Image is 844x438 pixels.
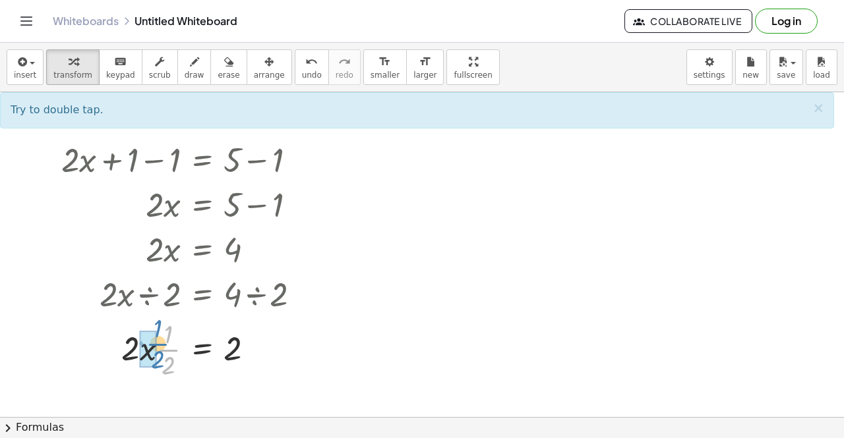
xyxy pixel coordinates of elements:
span: arrange [254,70,285,80]
span: save [777,70,795,80]
button: settings [686,49,733,85]
button: arrange [247,49,292,85]
i: format_size [419,54,431,70]
i: redo [338,54,351,70]
span: Try to double tap. [11,103,104,116]
button: transform [46,49,100,85]
span: settings [694,70,725,80]
button: new [735,49,767,85]
button: Toggle navigation [16,11,37,32]
button: save [769,49,803,85]
i: format_size [378,54,391,70]
span: smaller [371,70,400,80]
span: transform [53,70,92,80]
span: fullscreen [454,70,492,80]
i: undo [305,54,318,70]
span: new [742,70,759,80]
button: Collaborate Live [624,9,752,33]
button: draw [177,49,212,85]
span: redo [336,70,353,80]
span: insert [14,70,36,80]
button: insert [7,49,44,85]
button: erase [210,49,247,85]
span: load [813,70,830,80]
span: keypad [106,70,135,80]
i: keyboard [114,54,127,70]
span: × [812,100,824,116]
span: Collaborate Live [636,15,741,27]
button: undoundo [295,49,329,85]
button: format_sizesmaller [363,49,407,85]
button: redoredo [328,49,361,85]
a: Whiteboards [53,14,119,28]
button: × [812,101,824,115]
button: fullscreen [446,49,499,85]
button: Log in [755,9,818,34]
span: undo [302,70,322,80]
span: larger [413,70,437,80]
button: format_sizelarger [406,49,444,85]
button: scrub [142,49,178,85]
span: scrub [149,70,171,80]
button: load [806,49,837,85]
span: draw [185,70,204,80]
span: erase [218,70,239,80]
button: keyboardkeypad [99,49,142,85]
